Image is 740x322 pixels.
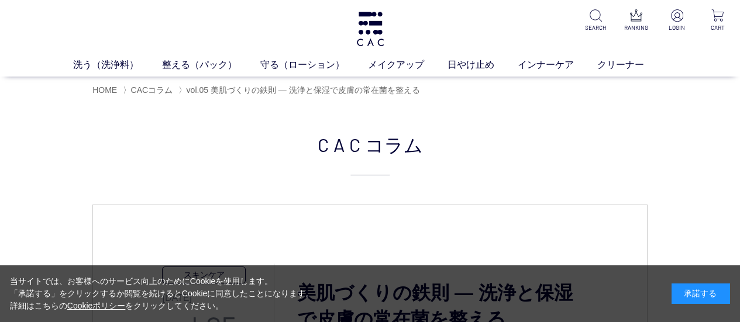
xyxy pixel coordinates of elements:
[448,58,518,72] a: 日やけ止め
[10,275,314,312] div: 当サイトでは、お客様へのサービス向上のためにCookieを使用します。 「承諾する」をクリックするか閲覧を続けるとCookieに同意したことになります。 詳細はこちらの をクリックしてください。
[131,85,173,95] a: CACコラム
[187,85,420,95] span: vol.05 美肌づくりの鉄則 ― 洗浄と保湿で皮膚の常在菌を整える
[368,58,448,72] a: メイクアップ
[178,85,423,96] li: 〉
[92,85,117,95] a: HOME
[704,9,731,32] a: CART
[623,23,649,32] p: RANKING
[73,58,162,72] a: 洗う（洗浄料）
[664,9,690,32] a: LOGIN
[162,58,260,72] a: 整える（パック）
[664,23,690,32] p: LOGIN
[92,130,648,175] h2: CAC
[583,23,609,32] p: SEARCH
[704,23,731,32] p: CART
[123,85,176,96] li: 〉
[365,130,423,158] span: コラム
[67,301,126,310] a: Cookieポリシー
[518,58,597,72] a: インナーケア
[583,9,609,32] a: SEARCH
[260,58,368,72] a: 守る（ローション）
[597,58,667,72] a: クリーナー
[623,9,649,32] a: RANKING
[355,12,386,46] img: logo
[672,283,730,304] div: 承諾する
